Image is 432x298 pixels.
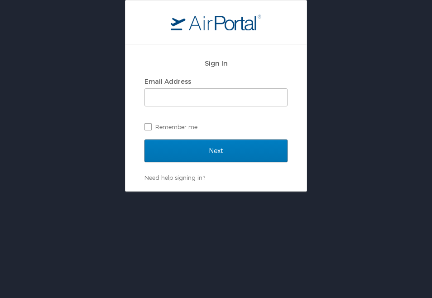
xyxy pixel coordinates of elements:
[144,58,288,68] h2: Sign In
[144,77,191,85] label: Email Address
[144,174,205,181] a: Need help signing in?
[171,14,261,30] img: logo
[144,120,288,134] label: Remember me
[144,139,288,162] input: Next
